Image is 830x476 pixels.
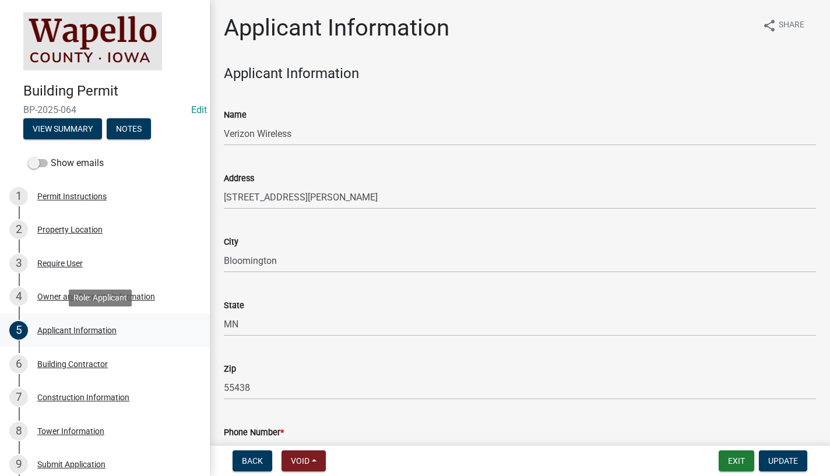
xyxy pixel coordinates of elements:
div: Tower Information [37,427,104,435]
span: BP-2025-064 [23,104,187,115]
div: 6 [9,355,28,373]
div: 1 [9,187,28,206]
a: Edit [191,104,207,115]
div: 4 [9,287,28,306]
div: Owner and Property Information [37,292,155,301]
div: 7 [9,388,28,407]
label: Zip [224,365,236,373]
div: Require User [37,259,83,267]
img: Wapello County, Iowa [23,12,162,70]
span: Update [768,456,798,466]
span: Void [291,456,310,466]
h1: Applicant Information [224,14,449,42]
i: share [762,19,776,33]
wm-modal-confirm: Summary [23,125,102,134]
label: City [224,238,238,246]
label: State [224,302,244,310]
div: Property Location [37,225,103,234]
div: Role: Applicant [69,290,132,306]
div: 9 [9,455,28,474]
label: Phone Number [224,429,284,437]
div: 8 [9,422,28,440]
button: View Summary [23,118,102,139]
div: Submit Application [37,460,105,468]
div: 2 [9,220,28,239]
div: Permit Instructions [37,192,107,200]
span: Back [242,456,263,466]
div: Applicant Information [37,326,117,334]
label: Name [224,111,247,119]
button: Back [233,450,272,471]
button: Notes [107,118,151,139]
div: Building Contractor [37,360,108,368]
button: Exit [719,450,754,471]
h4: Applicant Information [224,65,816,82]
wm-modal-confirm: Notes [107,125,151,134]
button: shareShare [753,14,814,37]
span: Share [779,19,804,33]
label: Show emails [28,156,104,170]
h4: Building Permit [23,83,201,100]
div: 5 [9,321,28,340]
div: 3 [9,254,28,273]
div: Construction Information [37,393,129,401]
wm-modal-confirm: Edit Application Number [191,104,207,115]
label: Address [224,175,254,183]
button: Void [282,450,326,471]
button: Update [759,450,807,471]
